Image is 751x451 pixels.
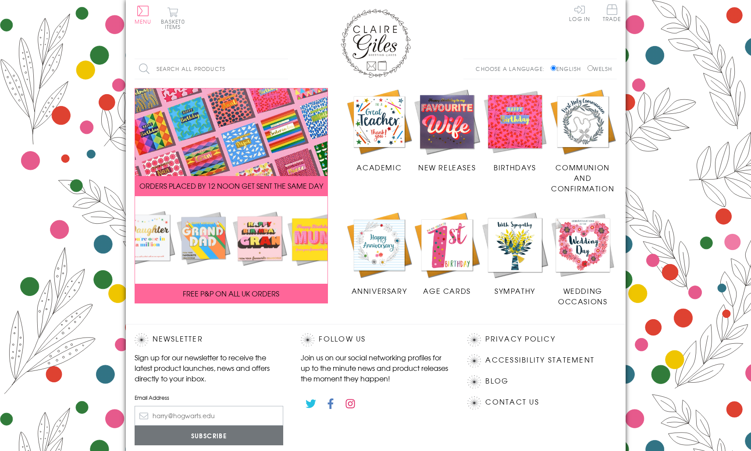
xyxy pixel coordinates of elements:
[423,285,470,296] span: Age Cards
[603,4,621,23] a: Trade
[135,406,284,426] input: harry@hogwarts.edu
[161,7,185,29] button: Basket0 items
[418,162,476,173] span: New Releases
[549,211,617,307] a: Wedding Occasions
[135,394,284,402] label: Email Address
[301,333,450,346] h2: Follow Us
[485,354,594,366] a: Accessibility Statement
[485,333,555,345] a: Privacy Policy
[587,65,593,71] input: Welsh
[135,6,152,24] button: Menu
[356,162,402,173] span: Academic
[481,211,549,296] a: Sympathy
[558,285,607,307] span: Wedding Occasions
[551,162,614,194] span: Communion and Confirmation
[481,88,549,173] a: Birthdays
[341,9,411,78] img: Claire Giles Greetings Cards
[603,4,621,21] span: Trade
[549,88,617,194] a: Communion and Confirmation
[345,88,413,173] a: Academic
[165,18,185,31] span: 0 items
[301,352,450,384] p: Join us on our social networking profiles for up to the minute news and product releases the mome...
[551,65,556,71] input: English
[135,333,284,346] h2: Newsletter
[495,285,535,296] span: Sympathy
[135,18,152,25] span: Menu
[485,396,539,408] a: Contact Us
[135,59,288,79] input: Search all products
[569,4,590,21] a: Log In
[345,211,413,296] a: Anniversary
[352,285,407,296] span: Anniversary
[494,162,536,173] span: Birthdays
[279,59,288,79] input: Search
[485,375,509,387] a: Blog
[476,65,549,73] p: Choose a language:
[139,180,323,191] span: ORDERS PLACED BY 12 NOON GET SENT THE SAME DAY
[135,352,284,384] p: Sign up for our newsletter to receive the latest product launches, news and offers directly to yo...
[413,88,481,173] a: New Releases
[551,65,585,73] label: English
[587,65,612,73] label: Welsh
[183,288,279,299] span: FREE P&P ON ALL UK ORDERS
[413,211,481,296] a: Age Cards
[135,426,284,445] input: Subscribe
